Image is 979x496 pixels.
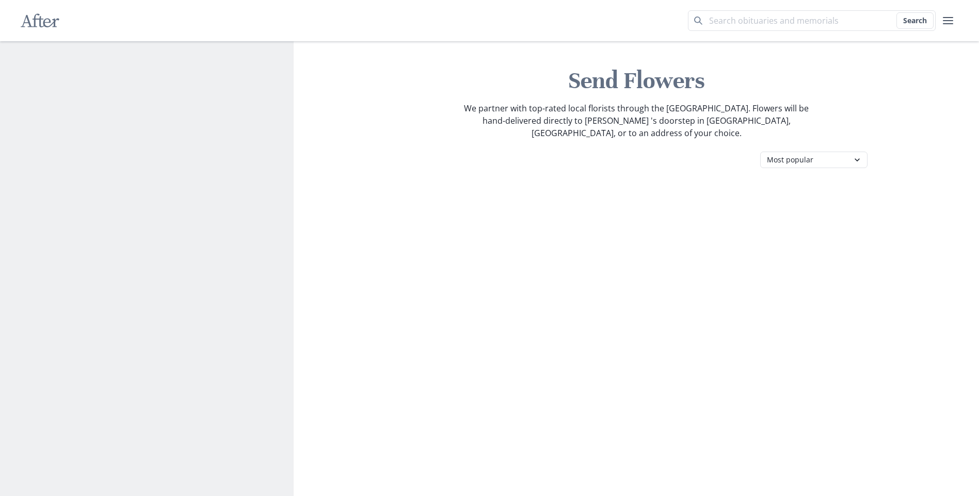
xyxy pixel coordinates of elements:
[463,102,810,139] p: We partner with top-rated local florists through the [GEOGRAPHIC_DATA]. Flowers will be hand-deli...
[896,12,934,29] button: Search
[760,152,868,168] select: Category filter
[688,10,936,31] input: Search term
[302,66,971,96] h1: Send Flowers
[938,10,958,31] button: user menu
